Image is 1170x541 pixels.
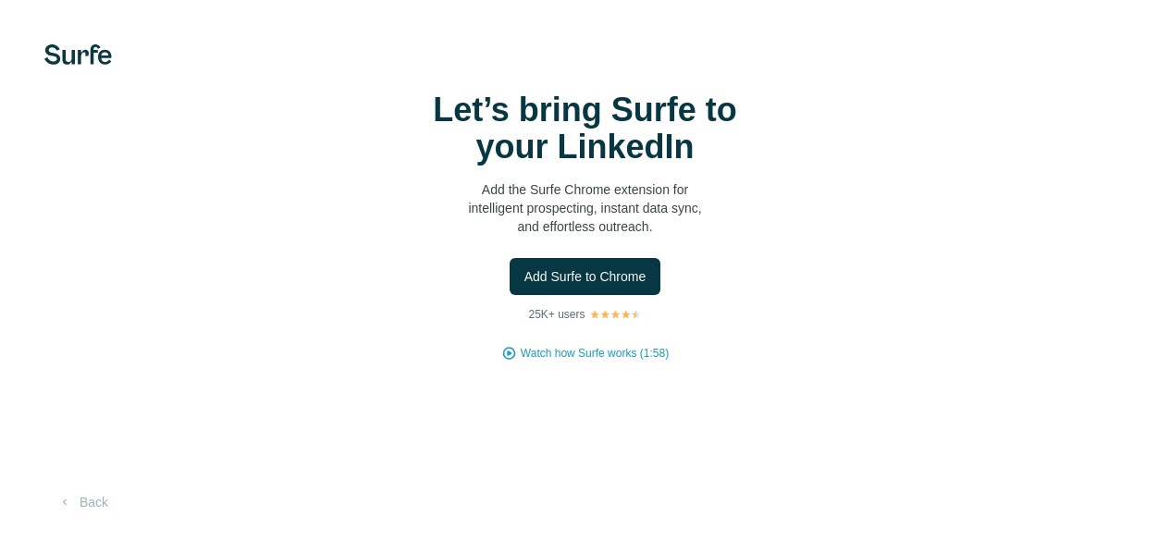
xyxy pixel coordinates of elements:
[44,44,112,65] img: Surfe's logo
[589,309,642,320] img: Rating Stars
[521,345,669,362] button: Watch how Surfe works (1:58)
[44,486,121,519] button: Back
[400,92,770,166] h1: Let’s bring Surfe to your LinkedIn
[524,267,647,286] span: Add Surfe to Chrome
[528,306,585,323] p: 25K+ users
[510,258,661,295] button: Add Surfe to Chrome
[400,180,770,236] p: Add the Surfe Chrome extension for intelligent prospecting, instant data sync, and effortless out...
